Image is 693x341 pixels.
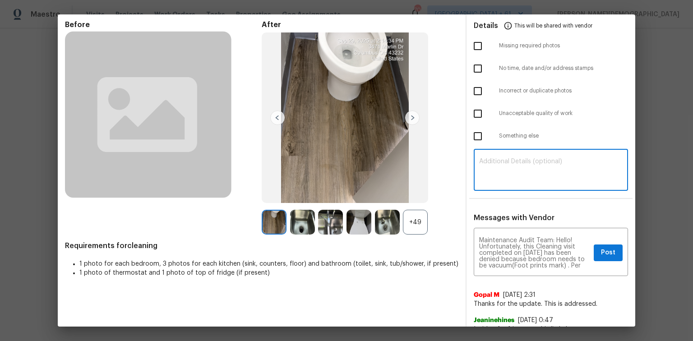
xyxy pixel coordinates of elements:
div: Unacceptable quality of work [467,102,635,125]
div: Missing required photos [467,35,635,57]
span: Requirements for cleaning [65,241,458,250]
span: Messages with Vendor [474,214,554,221]
span: After [262,20,458,29]
li: 1 photo for each bedroom, 3 photos for each kitchen (sink, counters, floor) and bathroom (toilet,... [79,259,458,268]
span: This will be shared with vendor [514,14,592,36]
span: Gopal M [474,290,499,300]
span: [DATE] 2:31 [503,292,536,298]
button: Post [594,244,623,261]
span: Post [601,247,615,258]
span: Jeaninehines [474,316,514,325]
div: No time, date and/or address stamps [467,57,635,80]
span: [DATE] 0:47 [518,317,553,323]
span: Details [474,14,498,36]
textarea: Maintenance Audit Team: Hello! Unfortunately, this Cleaning visit completed on [DATE] has been de... [479,237,590,269]
span: Something else [499,132,628,140]
div: +49 [403,210,428,235]
span: Missing required photos [499,42,628,50]
li: 1 photo of thermostat and 1 photo of top of fridge (if present) [79,268,458,277]
img: left-chevron-button-url [270,111,285,125]
span: Incorrect or duplicate photos [499,87,628,95]
span: Unacceptable quality of work [499,110,628,117]
span: Before [65,20,262,29]
div: Something else [467,125,635,147]
span: Thanks for the update. This is addressed. [474,300,628,309]
img: right-chevron-button-url [405,111,420,125]
div: Incorrect or duplicate photos [467,80,635,102]
span: No time, date and/or address stamps [499,65,628,72]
